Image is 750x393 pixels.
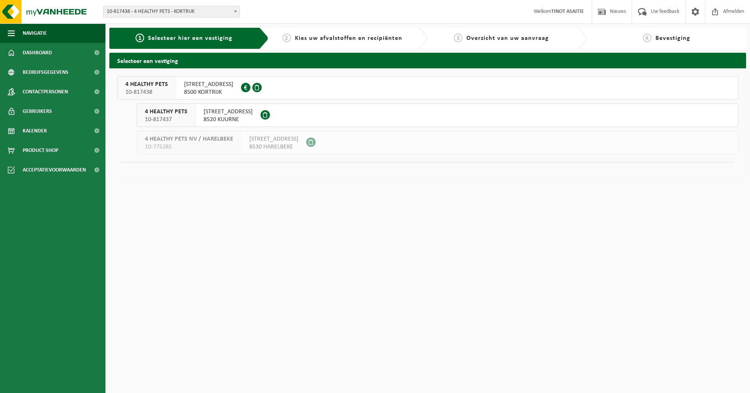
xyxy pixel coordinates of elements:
[23,63,68,82] span: Bedrijfsgegevens
[282,34,291,42] span: 2
[204,108,253,116] span: [STREET_ADDRESS]
[23,23,47,43] span: Navigatie
[145,143,233,151] span: 10-775285
[125,88,168,96] span: 10-817438
[466,35,549,41] span: Overzicht van uw aanvraag
[23,43,52,63] span: Dashboard
[295,35,402,41] span: Kies uw afvalstoffen en recipiënten
[249,143,298,151] span: 8530 HARELBEKE
[145,135,233,143] span: 4 HEALTHY PETS NV / HARELBEKE
[249,135,298,143] span: [STREET_ADDRESS]
[145,116,187,123] span: 10-817437
[103,6,240,18] span: 10-817438 - 4 HEALTHY PETS - KORTRIJK
[148,35,232,41] span: Selecteer hier een vestiging
[204,116,253,123] span: 8520 KUURNE
[551,9,584,14] strong: TINOT ASAITIE
[125,80,168,88] span: 4 HEALTHY PETS
[23,82,68,102] span: Contactpersonen
[454,34,462,42] span: 3
[109,53,746,68] h2: Selecteer een vestiging
[23,160,86,180] span: Acceptatievoorwaarden
[145,108,187,116] span: 4 HEALTHY PETS
[23,141,58,160] span: Product Shop
[136,34,144,42] span: 1
[137,104,738,127] button: 4 HEALTHY PETS 10-817437 [STREET_ADDRESS]8520 KUURNE
[643,34,652,42] span: 4
[23,102,52,121] span: Gebruikers
[184,80,233,88] span: [STREET_ADDRESS]
[104,6,239,17] span: 10-817438 - 4 HEALTHY PETS - KORTRIJK
[23,121,47,141] span: Kalender
[117,76,738,100] button: 4 HEALTHY PETS 10-817438 [STREET_ADDRESS]8500 KORTRIJK
[184,88,233,96] span: 8500 KORTRIJK
[655,35,690,41] span: Bevestiging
